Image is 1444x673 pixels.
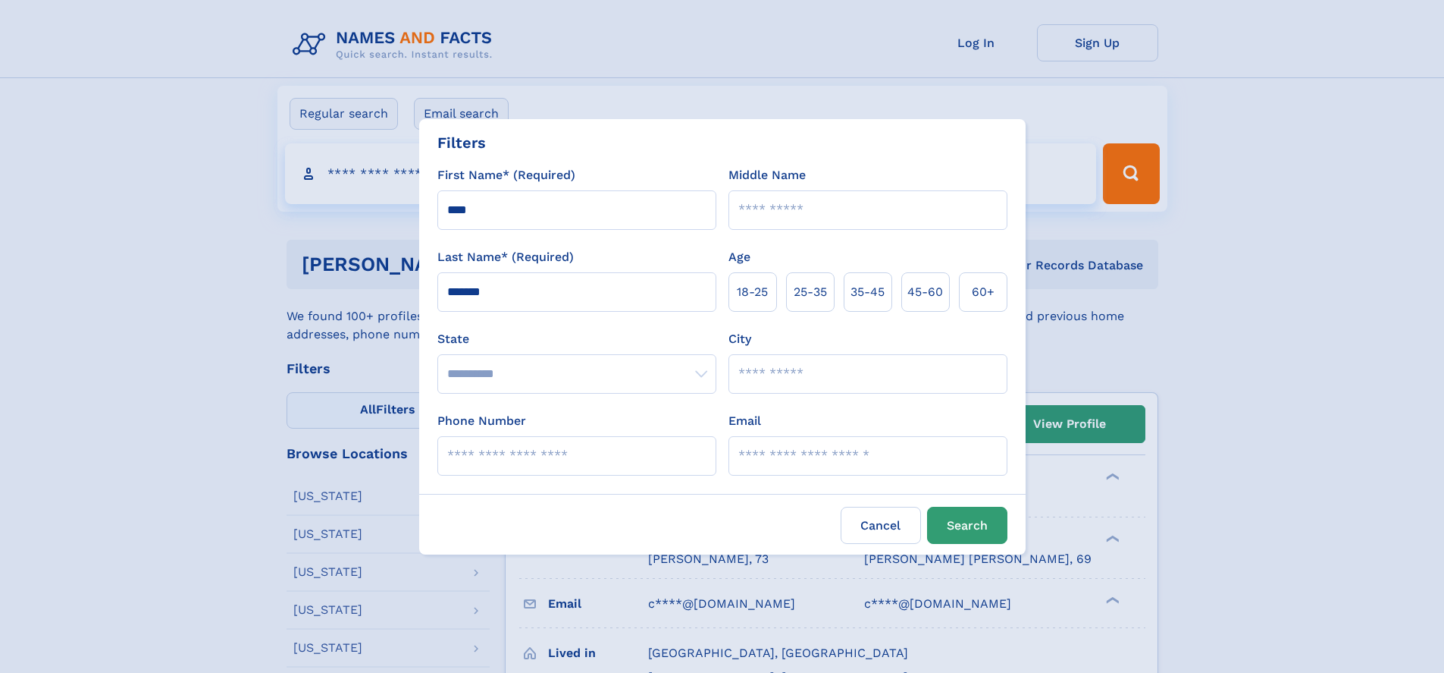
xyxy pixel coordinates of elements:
[728,248,750,266] label: Age
[737,283,768,301] span: 18‑25
[437,166,575,184] label: First Name* (Required)
[972,283,995,301] span: 60+
[794,283,827,301] span: 25‑35
[437,330,716,348] label: State
[437,131,486,154] div: Filters
[728,412,761,430] label: Email
[728,166,806,184] label: Middle Name
[728,330,751,348] label: City
[927,507,1007,544] button: Search
[437,248,574,266] label: Last Name* (Required)
[907,283,943,301] span: 45‑60
[437,412,526,430] label: Phone Number
[850,283,885,301] span: 35‑45
[841,507,921,544] label: Cancel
